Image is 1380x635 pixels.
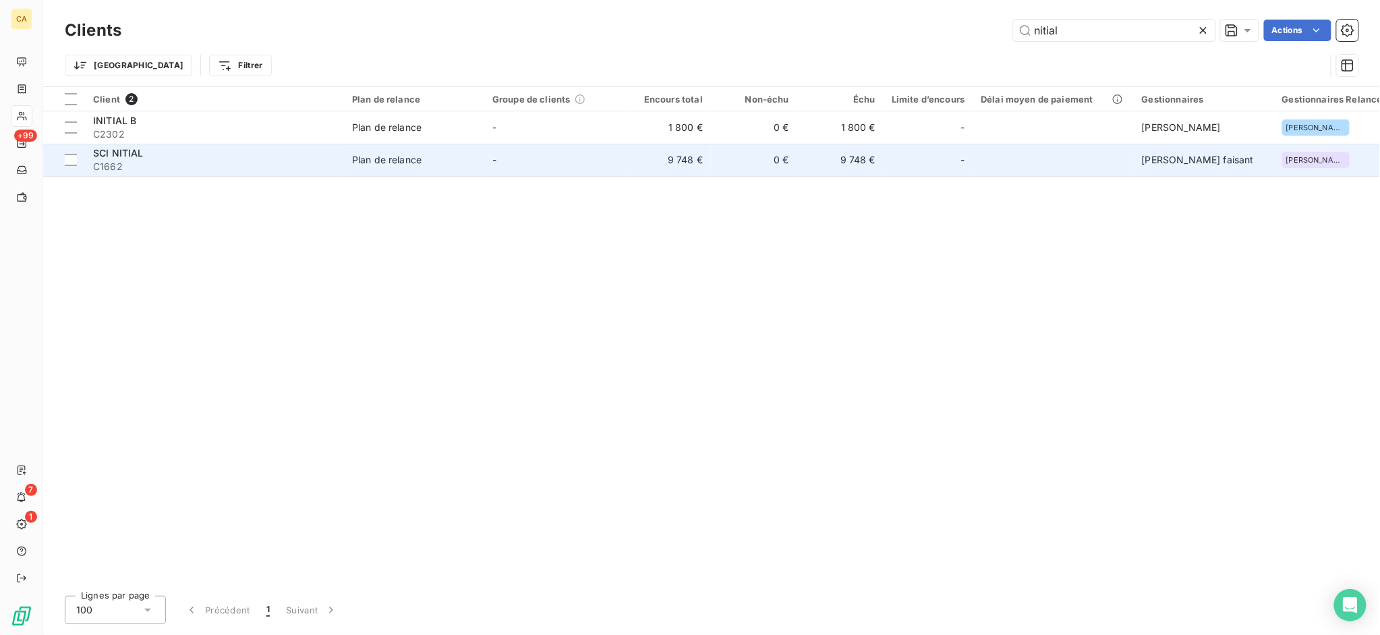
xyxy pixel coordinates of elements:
span: INITIAL B [93,115,136,126]
div: Limite d’encours [892,94,965,105]
span: - [492,154,496,165]
td: 0 € [711,111,797,144]
span: C1662 [93,160,336,173]
span: [PERSON_NAME] faisant [1142,154,1254,165]
button: Filtrer [209,55,271,76]
button: Précédent [177,596,258,624]
div: Plan de relance [352,153,422,167]
td: 9 748 € [625,144,711,176]
div: CA [11,8,32,30]
span: - [960,153,965,167]
div: Plan de relance [352,94,476,105]
span: 2 [125,93,138,105]
span: C2302 [93,128,336,141]
td: 1 800 € [625,111,711,144]
span: Client [93,94,120,105]
button: [GEOGRAPHIC_DATA] [65,55,192,76]
img: Logo LeanPay [11,605,32,627]
span: - [960,121,965,134]
div: Non-échu [719,94,789,105]
span: 7 [25,484,37,496]
span: [PERSON_NAME] [1286,123,1346,132]
input: Rechercher [1013,20,1215,41]
span: - [492,121,496,133]
span: 100 [76,603,92,617]
div: Gestionnaires [1142,94,1266,105]
span: SCI NITIAL [93,147,144,159]
div: Encours total [633,94,703,105]
button: 1 [258,596,278,624]
span: +99 [14,130,37,142]
span: Groupe de clients [492,94,571,105]
td: 9 748 € [797,144,884,176]
span: [PERSON_NAME] [1142,121,1221,133]
div: Échu [805,94,875,105]
td: 0 € [711,144,797,176]
span: [PERSON_NAME] [1286,156,1346,164]
button: Suivant [278,596,346,624]
span: 1 [25,511,37,523]
span: 1 [266,603,270,617]
button: Actions [1264,20,1331,41]
h3: Clients [65,18,121,43]
div: Open Intercom Messenger [1334,589,1367,622]
div: Plan de relance [352,121,422,134]
td: 1 800 € [797,111,884,144]
div: Délai moyen de paiement [981,94,1125,105]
